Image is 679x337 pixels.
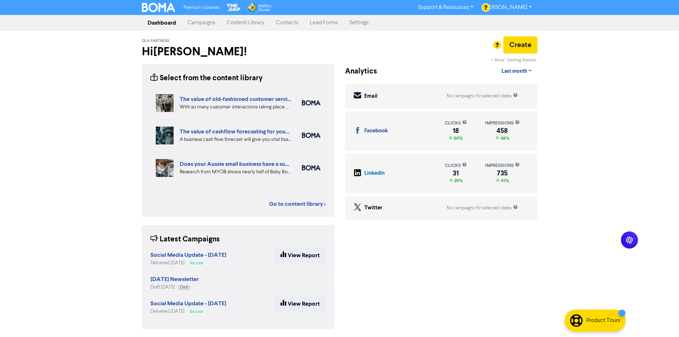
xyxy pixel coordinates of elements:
[364,127,388,135] div: Facebook
[499,178,509,184] span: 41%
[182,16,221,30] a: Campaigns
[150,277,199,282] a: [DATE] Newsletter
[302,133,320,138] img: boma_accounting
[274,296,326,311] a: View Report
[643,303,679,337] iframe: Chat Widget
[364,169,385,178] div: LinkedIn
[302,165,320,170] img: boma
[150,73,263,84] div: Select from the content library
[150,276,199,283] strong: [DATE] Newsletter
[302,100,320,106] img: boma
[180,160,323,168] a: Does your Aussie small business have a succession plan?
[479,2,537,13] a: [PERSON_NAME]
[445,120,467,127] div: clicks
[491,57,537,63] div: + Show ' Getting Started '
[447,205,518,211] div: No campaigns for selected dates
[142,3,175,12] img: BOMA Logo
[453,178,463,184] span: 29%
[180,96,347,103] a: The value of old-fashioned customer service: getting data insights
[180,103,291,111] div: With so many customer interactions taking place online, your online customer service has to be fi...
[180,136,291,143] div: A business cash flow forecast will give you vital business intelligence to help you scenario-plan...
[184,5,220,10] span: Premium Libraries:
[150,234,220,245] div: Latest Campaigns
[499,136,509,141] span: 48%
[485,170,520,176] div: 735
[247,3,271,12] img: Wolters Kluwer
[445,162,467,169] div: clicks
[364,204,382,212] div: Twitter
[274,248,326,263] a: View Report
[150,260,226,266] div: Delivered [DATE]
[180,286,188,289] span: Draft
[142,16,182,30] a: Dashboard
[304,16,344,30] a: Lead Forms
[412,2,479,13] a: Support & Resources
[364,92,377,101] div: Email
[496,64,537,78] a: Last month
[150,252,226,258] a: Social Media Update - [DATE]
[150,251,226,259] strong: Social Media Update - [DATE]
[150,300,226,307] strong: Social Media Update - [DATE]
[190,310,203,313] span: Success
[447,93,518,99] div: No campaigns for selected dates
[503,36,537,53] button: Create
[142,45,334,58] h2: Hi [PERSON_NAME] !
[180,128,311,135] a: The value of cashflow forecasting for your business
[344,16,374,30] a: Settings
[345,66,368,77] div: Analytics
[452,136,463,141] span: 50%
[150,301,226,307] a: Social Media Update - [DATE]
[150,308,226,315] div: Delivered [DATE]
[190,261,203,265] span: Success
[445,128,467,134] div: 18
[150,284,199,291] div: Draft [DATE]
[485,120,520,127] div: impressions
[485,128,520,134] div: 458
[270,16,304,30] a: Contacts
[269,200,326,208] a: Go to content library >
[226,3,241,12] img: The Gap
[485,162,520,169] div: impressions
[445,170,467,176] div: 31
[142,39,169,44] span: DLA Partners
[221,16,270,30] a: Content Library
[501,68,527,75] span: Last month
[180,168,291,176] div: Research from MYOB shows nearly half of Baby Boomer business owners are planning to exit in the n...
